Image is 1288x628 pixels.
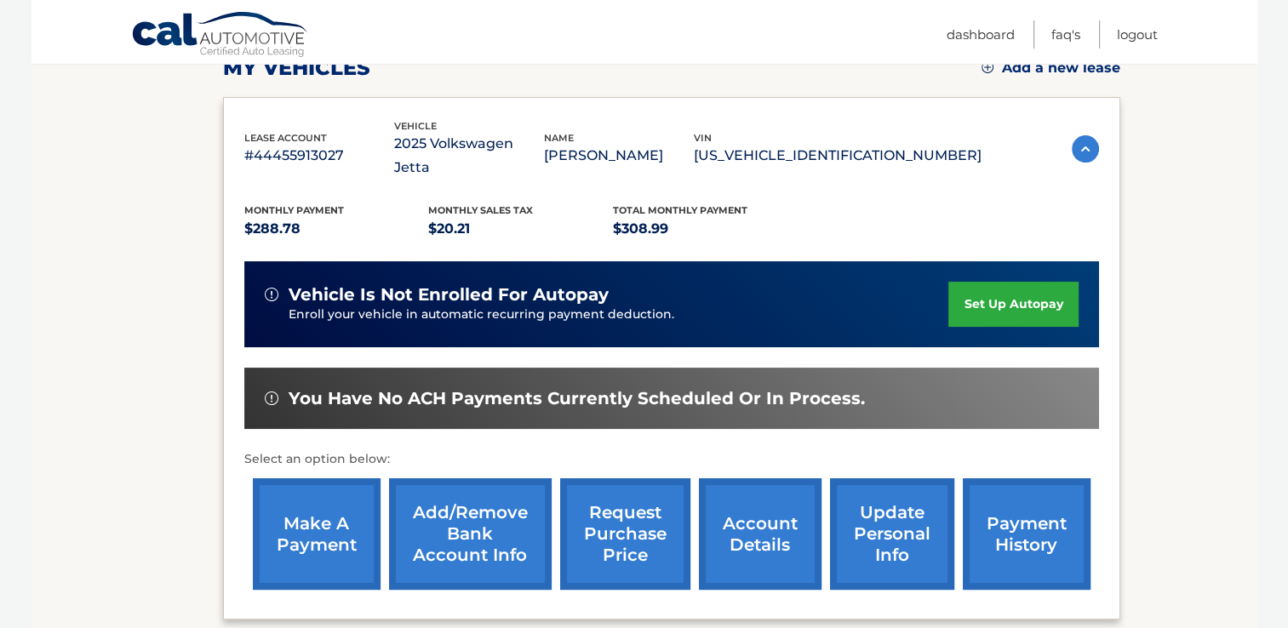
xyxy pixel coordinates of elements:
[265,391,278,405] img: alert-white.svg
[389,478,552,590] a: Add/Remove bank account info
[265,288,278,301] img: alert-white.svg
[544,144,694,168] p: [PERSON_NAME]
[560,478,690,590] a: request purchase price
[613,204,747,216] span: Total Monthly Payment
[394,132,544,180] p: 2025 Volkswagen Jetta
[830,478,954,590] a: update personal info
[223,55,370,81] h2: my vehicles
[428,217,613,241] p: $20.21
[694,144,982,168] p: [US_VEHICLE_IDENTIFICATION_NUMBER]
[544,132,574,144] span: name
[1117,20,1158,49] a: Logout
[694,132,712,144] span: vin
[947,20,1015,49] a: Dashboard
[289,305,949,324] p: Enroll your vehicle in automatic recurring payment deduction.
[613,217,798,241] p: $308.99
[244,217,429,241] p: $288.78
[253,478,381,590] a: make a payment
[982,61,993,73] img: add.svg
[244,132,327,144] span: lease account
[1072,135,1099,163] img: accordion-active.svg
[699,478,821,590] a: account details
[963,478,1091,590] a: payment history
[289,284,609,305] span: vehicle is not enrolled for autopay
[428,204,533,216] span: Monthly sales Tax
[244,204,344,216] span: Monthly Payment
[982,60,1120,77] a: Add a new lease
[289,388,865,409] span: You have no ACH payments currently scheduled or in process.
[1051,20,1080,49] a: FAQ's
[948,282,1078,327] a: set up autopay
[244,449,1099,470] p: Select an option below:
[394,120,437,132] span: vehicle
[131,11,310,60] a: Cal Automotive
[244,144,394,168] p: #44455913027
